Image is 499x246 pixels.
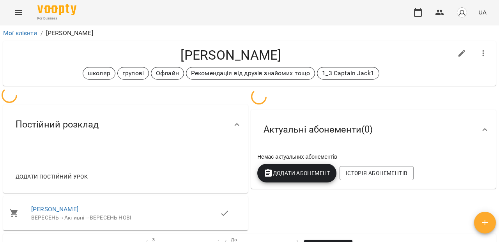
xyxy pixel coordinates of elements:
[340,166,414,180] button: Історія абонементів
[3,28,496,38] nav: breadcrumb
[84,214,90,221] span: →
[322,69,374,78] p: 1_3 Captain Jack1
[9,3,28,22] button: Menu
[151,67,184,80] div: Офлайн
[475,5,490,19] button: UA
[31,214,220,222] div: ВЕРЕСЕНЬ Активні ВЕРЕСЕНЬ НОВІ
[83,67,115,80] div: школяр
[41,28,43,38] li: /
[191,69,310,78] p: Рекомендація від друзів знайомих тощо
[264,124,373,136] span: Актуальні абонементи ( 0 )
[122,69,144,78] p: групові
[37,16,76,21] span: For Business
[37,4,76,15] img: Voopty Logo
[156,69,179,78] p: Офлайн
[264,168,330,178] span: Додати Абонемент
[317,67,379,80] div: 1_3 Captain Jack1
[457,7,467,18] img: avatar_s.png
[478,8,487,16] span: UA
[16,172,88,181] span: Додати постійний урок
[186,67,315,80] div: Рекомендація від друзів знайомих тощо
[3,29,37,37] a: Мої клієнти
[16,119,99,131] span: Постійний розклад
[12,170,91,184] button: Додати постійний урок
[3,104,248,145] div: Постійний розклад
[31,205,78,213] a: [PERSON_NAME]
[346,168,407,178] span: Історія абонементів
[9,47,453,63] h4: [PERSON_NAME]
[117,67,149,80] div: групові
[256,151,491,162] div: Немає актуальних абонементів
[46,28,93,38] p: [PERSON_NAME]
[257,164,336,182] button: Додати Абонемент
[251,110,496,150] div: Актуальні абонементи(0)
[59,214,64,221] span: →
[88,69,110,78] p: школяр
